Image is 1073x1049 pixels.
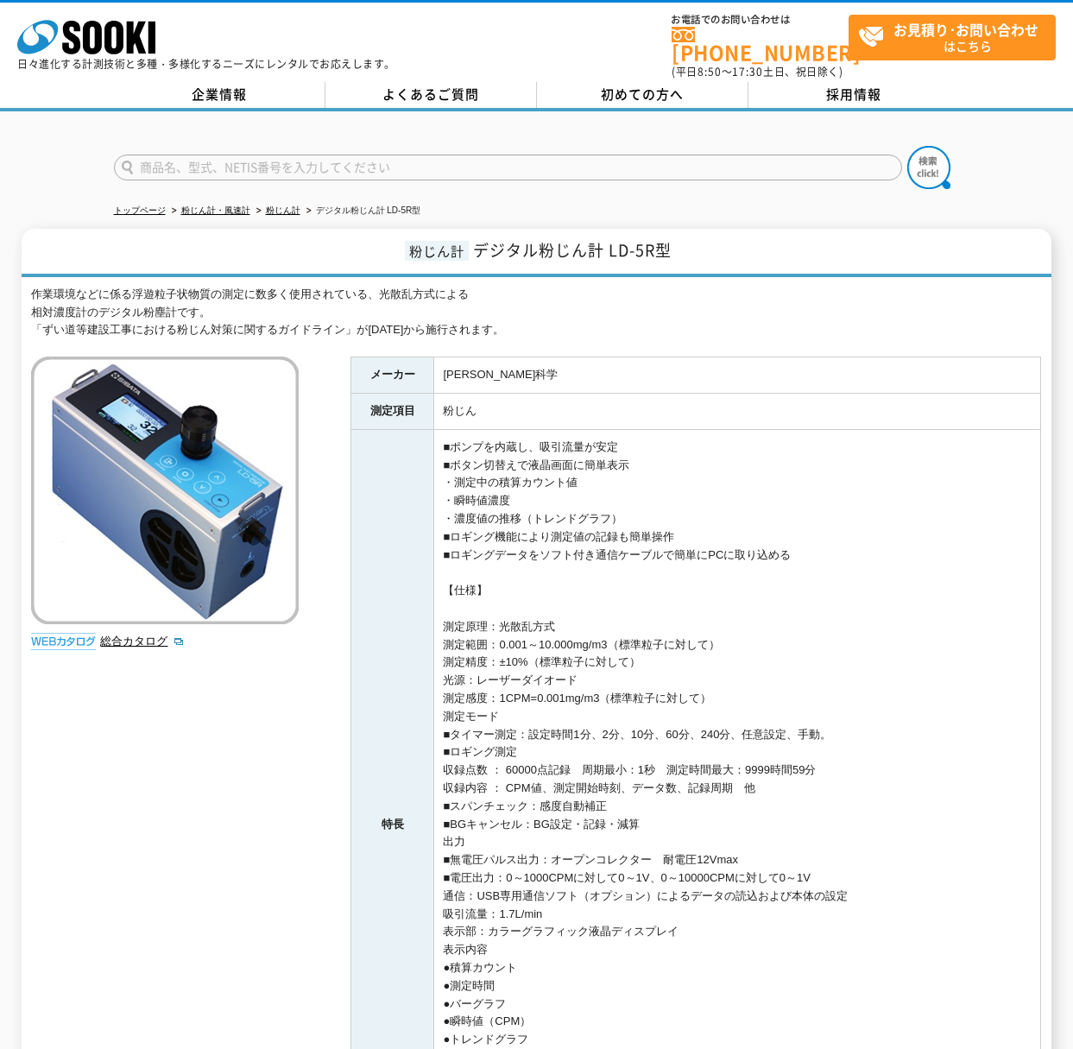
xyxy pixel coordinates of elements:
[303,202,421,220] li: デジタル粉じん計 LD-5R型
[748,82,960,108] a: 採用情報
[434,357,1041,394] td: [PERSON_NAME]科学
[17,59,395,69] p: 日々進化する計測技術と多種・多様化するニーズにレンタルでお応えします。
[31,286,1041,339] div: 作業環境などに係る浮遊粒子状物質の測定に数多く使用されている、光散乱方式による 相対濃度計のデジタル粉塵計です。 「ずい道等建設工事における粉じん対策に関するガイドライン」が[DATE]から施行...
[849,15,1056,60] a: お見積り･お問い合わせはこちら
[31,357,299,624] img: デジタル粉じん計 LD-5R型
[266,205,300,215] a: 粉じん計
[537,82,748,108] a: 初めての方へ
[697,64,722,79] span: 8:50
[907,146,950,189] img: btn_search.png
[114,82,325,108] a: 企業情報
[351,394,434,430] th: 測定項目
[114,155,902,180] input: 商品名、型式、NETIS番号を入力してください
[473,238,672,262] span: デジタル粉じん計 LD-5R型
[732,64,763,79] span: 17:30
[893,19,1038,40] strong: お見積り･お問い合わせ
[672,15,849,25] span: お電話でのお問い合わせは
[325,82,537,108] a: よくあるご質問
[405,241,469,261] span: 粉じん計
[100,635,185,648] a: 総合カタログ
[858,16,1055,59] span: はこちら
[672,64,843,79] span: (平日 ～ 土日、祝日除く)
[601,85,684,104] span: 初めての方へ
[31,633,96,650] img: webカタログ
[114,205,166,215] a: トップページ
[351,357,434,394] th: メーカー
[434,394,1041,430] td: 粉じん
[672,27,849,62] a: [PHONE_NUMBER]
[181,205,250,215] a: 粉じん計・風速計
